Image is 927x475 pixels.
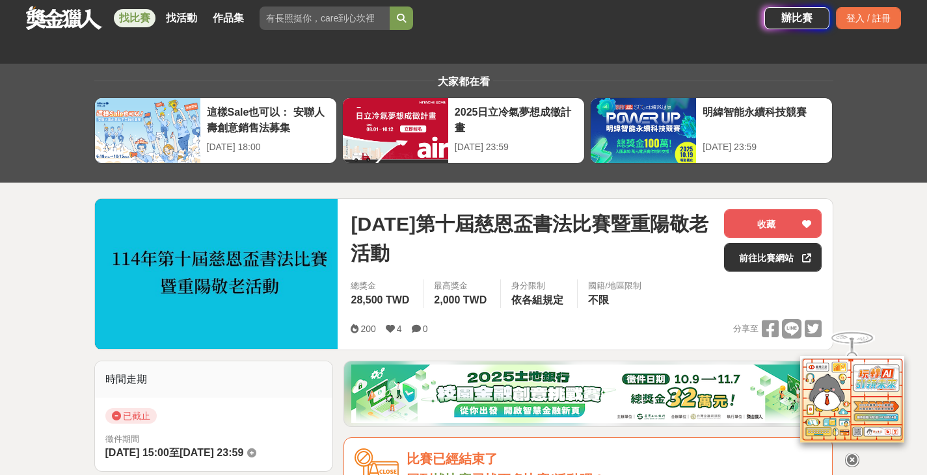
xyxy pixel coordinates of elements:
a: 找比賽 [114,9,155,27]
span: [DATE]第十屆慈恩盃書法比賽暨重陽敬老活動 [351,209,714,268]
span: 徵件期間 [105,434,139,444]
span: [DATE] 15:00 [105,447,169,458]
div: [DATE] 18:00 [207,140,330,154]
span: 28,500 TWD [351,294,409,305]
a: 找活動 [161,9,202,27]
span: 依各組規定 [511,294,563,305]
div: 明緯智能永續科技競賽 [703,105,826,134]
div: 國籍/地區限制 [588,279,641,292]
div: 身分限制 [511,279,567,292]
span: 0 [423,324,428,334]
span: 最高獎金 [434,279,490,292]
span: 200 [360,324,375,334]
div: [DATE] 23:59 [703,140,826,154]
div: 登入 / 註冊 [836,7,901,29]
a: 作品集 [208,9,249,27]
span: 已截止 [105,408,157,424]
div: 2025日立冷氣夢想成徵計畫 [455,105,578,134]
span: 2,000 TWD [434,294,487,305]
div: 時間走期 [95,361,333,398]
button: 收藏 [724,209,822,238]
div: 比賽已經結束了 [407,448,822,470]
span: 4 [397,324,402,334]
a: 2025日立冷氣夢想成徵計畫[DATE] 23:59 [342,97,585,164]
span: 大家都在看 [435,76,493,87]
span: [DATE] 23:59 [180,447,243,458]
img: d2146d9a-e6f6-4337-9592-8cefde37ba6b.png [800,356,904,443]
span: 不限 [588,294,609,305]
a: 前往比賽網站 [724,243,822,272]
img: Cover Image [95,199,338,349]
a: 辦比賽 [764,7,829,29]
span: 分享至 [733,319,759,339]
img: d20b4788-230c-4a26-8bab-6e291685a538.png [351,365,825,423]
input: 有長照挺你，care到心坎裡！青春出手，拍出照顧 影音徵件活動 [260,6,390,30]
span: 至 [169,447,180,458]
a: 這樣Sale也可以： 安聯人壽創意銷售法募集[DATE] 18:00 [94,97,337,164]
span: 總獎金 [351,279,412,292]
div: [DATE] 23:59 [455,140,578,154]
div: 這樣Sale也可以： 安聯人壽創意銷售法募集 [207,105,330,134]
a: 明緯智能永續科技競賽[DATE] 23:59 [590,97,833,164]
